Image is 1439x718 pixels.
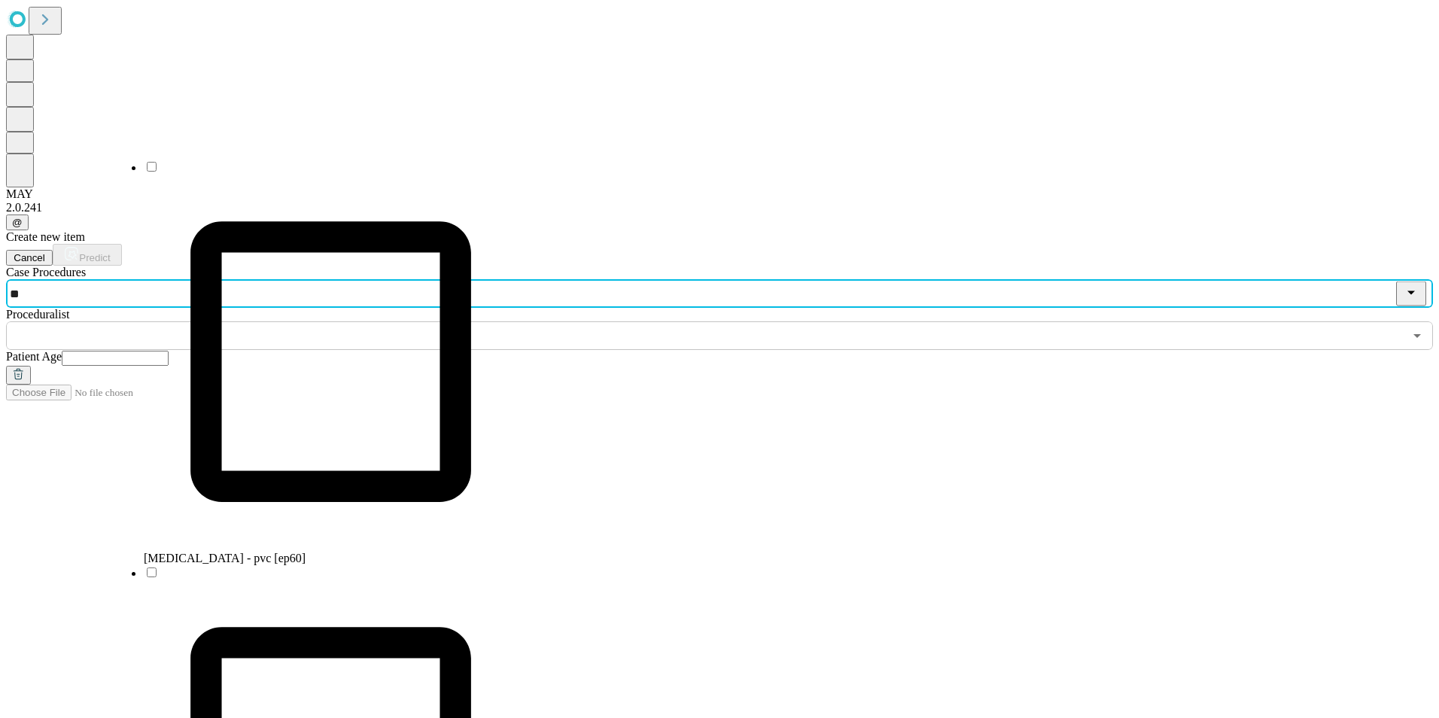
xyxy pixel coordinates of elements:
[6,266,86,278] span: Scheduled Procedure
[1396,281,1426,306] button: Close
[1407,325,1428,346] button: Open
[6,214,29,230] button: @
[6,230,85,243] span: Create new item
[6,201,1433,214] div: 2.0.241
[6,250,53,266] button: Cancel
[6,187,1433,201] div: MAY
[6,308,69,321] span: Proceduralist
[79,252,110,263] span: Predict
[144,552,306,564] span: [MEDICAL_DATA] - pvc [ep60]
[14,252,45,263] span: Cancel
[6,350,62,363] span: Patient Age
[12,217,23,228] span: @
[53,244,122,266] button: Predict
